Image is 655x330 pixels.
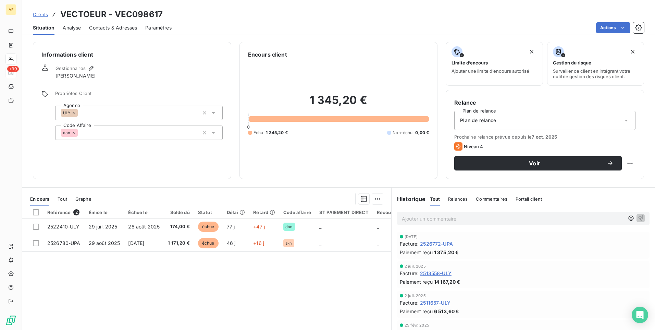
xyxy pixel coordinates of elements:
span: 14 167,20 € [434,278,460,285]
h6: Historique [392,195,426,203]
span: 28 août 2025 [128,224,160,229]
span: 2522410-ULY [47,224,80,229]
span: 2513558-ULY [420,270,452,277]
div: Statut [198,210,219,215]
span: 1 345,20 € [266,130,288,136]
span: Facture : [400,240,419,247]
span: échue [198,222,219,232]
span: échue [198,238,219,248]
span: Gestionnaires [55,66,86,71]
div: Code affaire [283,210,311,215]
span: _ [377,224,379,229]
span: Paiement reçu [400,278,433,285]
span: Paramètres [145,24,172,31]
span: Tout [58,196,67,202]
span: Portail client [516,196,542,202]
span: 0 [247,124,250,130]
span: _ [319,224,321,229]
span: Prochaine relance prévue depuis le [454,134,635,140]
span: ULY [63,111,70,115]
span: Facture : [400,299,419,306]
span: Ajouter une limite d’encours autorisé [452,68,529,74]
span: don [285,225,293,229]
span: _ [319,240,321,246]
button: Voir [454,156,622,170]
h6: Encours client [248,50,287,59]
div: Référence [47,209,81,215]
span: _ [377,240,379,246]
span: Gestion du risque [553,60,591,66]
h2: 1 345,20 € [248,93,429,114]
span: Plan de relance [460,117,496,124]
div: Délai [227,210,245,215]
span: [DATE] [128,240,144,246]
div: Open Intercom Messenger [632,307,648,323]
span: Paiement reçu [400,308,433,315]
span: +99 [7,66,19,72]
span: Clients [33,12,48,17]
span: skh [285,241,292,245]
button: Actions [596,22,630,33]
h6: Relance [454,98,635,107]
span: 25 févr. 2025 [405,323,429,327]
span: [PERSON_NAME] [55,72,96,79]
div: Émise le [89,210,120,215]
span: 1 171,20 € [168,240,190,247]
span: 0,00 € [415,130,429,136]
span: Paiement reçu [400,249,433,256]
button: Limite d’encoursAjouter une limite d’encours autorisé [446,42,543,86]
div: ST PAIEMENT DIRECT [319,210,369,215]
input: Ajouter une valeur [78,110,83,116]
span: Voir [462,161,607,166]
img: Logo LeanPay [5,315,16,326]
span: 1 375,20 € [434,249,459,256]
span: Non-échu [393,130,412,136]
span: 2511657-ULY [420,299,450,306]
input: Ajouter une valeur [78,130,83,136]
span: 77 j [227,224,235,229]
div: Retard [253,210,275,215]
h6: Informations client [41,50,223,59]
span: don [63,131,70,135]
span: Commentaires [476,196,507,202]
div: Recouvrement Déclaré [377,210,429,215]
span: [DATE] [405,235,418,239]
span: 46 j [227,240,236,246]
div: Solde dû [168,210,190,215]
span: Facture : [400,270,419,277]
span: 174,00 € [168,223,190,230]
span: Limite d’encours [452,60,488,66]
span: Tout [430,196,440,202]
span: +47 j [253,224,265,229]
span: Niveau 4 [464,144,483,149]
span: 2 juil. 2025 [405,264,426,268]
span: Échu [254,130,263,136]
span: En cours [30,196,49,202]
span: 6 513,60 € [434,308,459,315]
button: Gestion du risqueSurveiller ce client en intégrant votre outil de gestion des risques client. [547,42,644,86]
span: +16 j [253,240,264,246]
span: Analyse [63,24,81,31]
span: 2526780-UPA [47,240,81,246]
span: Relances [448,196,468,202]
a: Clients [33,11,48,18]
span: 29 août 2025 [89,240,120,246]
span: 2 [73,209,79,215]
span: Graphe [75,196,91,202]
span: Situation [33,24,54,31]
span: Propriétés Client [55,91,223,100]
span: 2526772-UPA [420,240,453,247]
div: AF [5,4,16,15]
div: Échue le [128,210,160,215]
span: 29 juil. 2025 [89,224,118,229]
h3: VECTOEUR - VEC098617 [60,8,163,21]
span: Surveiller ce client en intégrant votre outil de gestion des risques client. [553,68,638,79]
span: 2 juil. 2025 [405,294,426,298]
span: 7 oct. 2025 [532,134,557,140]
span: Contacts & Adresses [89,24,137,31]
